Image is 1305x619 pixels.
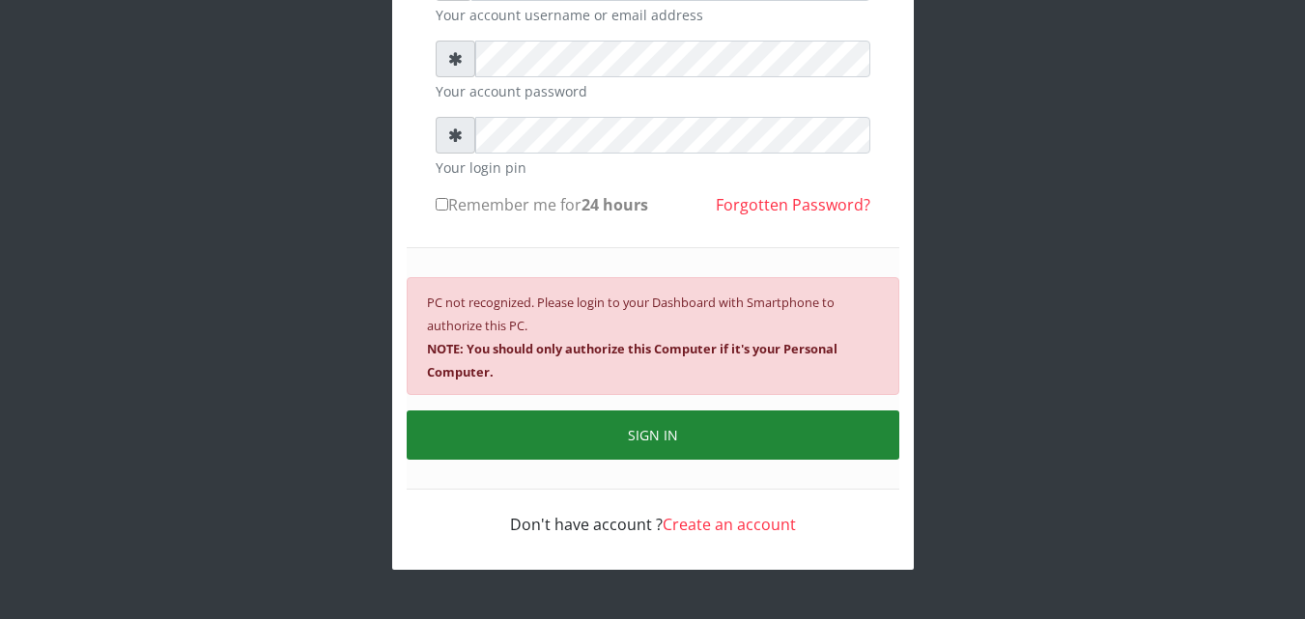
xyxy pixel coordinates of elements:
[436,490,870,536] div: Don't have account ?
[436,81,870,101] small: Your account password
[663,514,796,535] a: Create an account
[436,157,870,178] small: Your login pin
[436,193,648,216] label: Remember me for
[407,410,899,460] button: SIGN IN
[427,294,837,380] small: PC not recognized. Please login to your Dashboard with Smartphone to authorize this PC.
[436,198,448,211] input: Remember me for24 hours
[436,5,870,25] small: Your account username or email address
[582,194,648,215] b: 24 hours
[716,194,870,215] a: Forgotten Password?
[427,340,837,380] b: NOTE: You should only authorize this Computer if it's your Personal Computer.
